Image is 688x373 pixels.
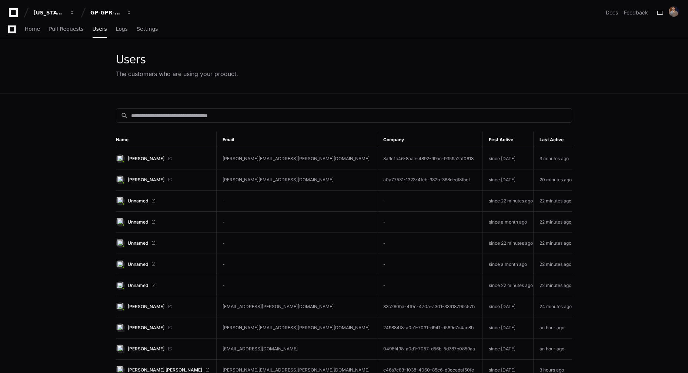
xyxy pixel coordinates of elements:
img: 5.svg [117,282,124,289]
td: - [377,275,482,296]
td: 8a9c1c46-8aae-4892-99ac-9359a2af0618 [377,148,482,169]
td: - [217,233,377,254]
td: since a month ago [483,212,534,233]
span: Unnamed [128,283,148,288]
td: 0498f498-a0d1-7057-d56b-5d787b0859aa [377,339,482,360]
td: since [DATE] [483,317,534,339]
td: 22 minutes ago [534,212,572,233]
img: 7.svg [117,155,124,162]
th: Name [116,132,217,148]
a: [PERSON_NAME] [116,175,210,184]
span: Home [25,27,40,31]
th: Company [377,132,482,148]
span: Unnamed [128,198,148,204]
div: Users [116,53,238,66]
td: a0a77531-1323-4feb-982b-368dedf8fbcf [377,169,482,191]
span: [PERSON_NAME] [PERSON_NAME] [128,367,202,373]
img: 176496148 [669,6,679,17]
span: Pull Requests [49,27,83,31]
a: Unnamed [116,281,210,290]
mat-icon: search [121,112,128,119]
td: - [377,191,482,212]
a: Unnamed [116,260,210,269]
td: - [217,212,377,233]
span: [PERSON_NAME] [128,304,164,310]
a: Docs [606,9,618,16]
span: Unnamed [128,261,148,267]
img: 12.svg [117,176,124,183]
th: Last Active [534,132,572,148]
div: [US_STATE] Pacific [33,9,65,16]
td: [PERSON_NAME][EMAIL_ADDRESS][PERSON_NAME][DOMAIN_NAME] [217,317,377,339]
img: 1.svg [117,218,124,225]
td: - [217,275,377,296]
a: [PERSON_NAME] [116,302,210,311]
td: 22 minutes ago [534,254,572,275]
a: Unnamed [116,197,210,205]
td: 22 minutes ago [534,233,572,254]
td: - [377,212,482,233]
div: The customers who are using your product. [116,69,238,78]
td: since a month ago [483,254,534,275]
div: GP-GPR-CXPortal [90,9,122,16]
td: an hour ago [534,317,572,339]
a: Pull Requests [49,21,83,38]
td: an hour ago [534,339,572,360]
td: [EMAIL_ADDRESS][PERSON_NAME][DOMAIN_NAME] [217,296,377,317]
a: Home [25,21,40,38]
iframe: Open customer support [664,349,684,369]
button: Feedback [624,9,648,16]
a: [PERSON_NAME] [116,154,210,163]
td: - [217,191,377,212]
td: since [DATE] [483,169,534,191]
td: 3 minutes ago [534,148,572,169]
td: since [DATE] [483,339,534,360]
img: 4.svg [117,240,124,247]
a: Unnamed [116,218,210,227]
td: 22 minutes ago [534,275,572,296]
span: [PERSON_NAME] [128,177,164,183]
td: [PERSON_NAME][EMAIL_ADDRESS][DOMAIN_NAME] [217,169,377,191]
td: - [377,233,482,254]
span: Unnamed [128,219,148,225]
td: 33c260ba-4f0c-470a-a301-3391879bc57b [377,296,482,317]
a: Users [93,21,107,38]
td: 24 minutes ago [534,296,572,317]
a: Logs [116,21,128,38]
img: 8.svg [117,303,124,310]
span: [PERSON_NAME] [128,325,164,331]
th: Email [217,132,377,148]
td: since 22 minutes ago [483,275,534,296]
button: GP-GPR-CXPortal [87,6,135,19]
img: 4.svg [117,261,124,268]
span: [PERSON_NAME] [128,346,164,352]
td: since 22 minutes ago [483,233,534,254]
span: Logs [116,27,128,31]
span: Users [93,27,107,31]
a: [PERSON_NAME] [116,323,210,332]
td: 20 minutes ago [534,169,572,191]
td: since [DATE] [483,296,534,317]
a: [PERSON_NAME] [116,344,210,353]
td: since 22 minutes ago [483,191,534,212]
td: - [217,254,377,275]
td: [EMAIL_ADDRESS][DOMAIN_NAME] [217,339,377,360]
span: Settings [137,27,158,31]
th: First Active [483,132,534,148]
span: [PERSON_NAME] [128,156,164,162]
img: 16.svg [117,324,124,331]
img: 5.svg [117,345,124,352]
span: Unnamed [128,240,148,246]
td: - [377,254,482,275]
img: 9.svg [117,197,124,204]
td: 22 minutes ago [534,191,572,212]
a: Unnamed [116,239,210,248]
a: Settings [137,21,158,38]
td: since [DATE] [483,148,534,169]
button: [US_STATE] Pacific [30,6,78,19]
td: 249884f8-a0c1-7031-d941-d589d7c4ad8b [377,317,482,339]
td: [PERSON_NAME][EMAIL_ADDRESS][PERSON_NAME][DOMAIN_NAME] [217,148,377,169]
